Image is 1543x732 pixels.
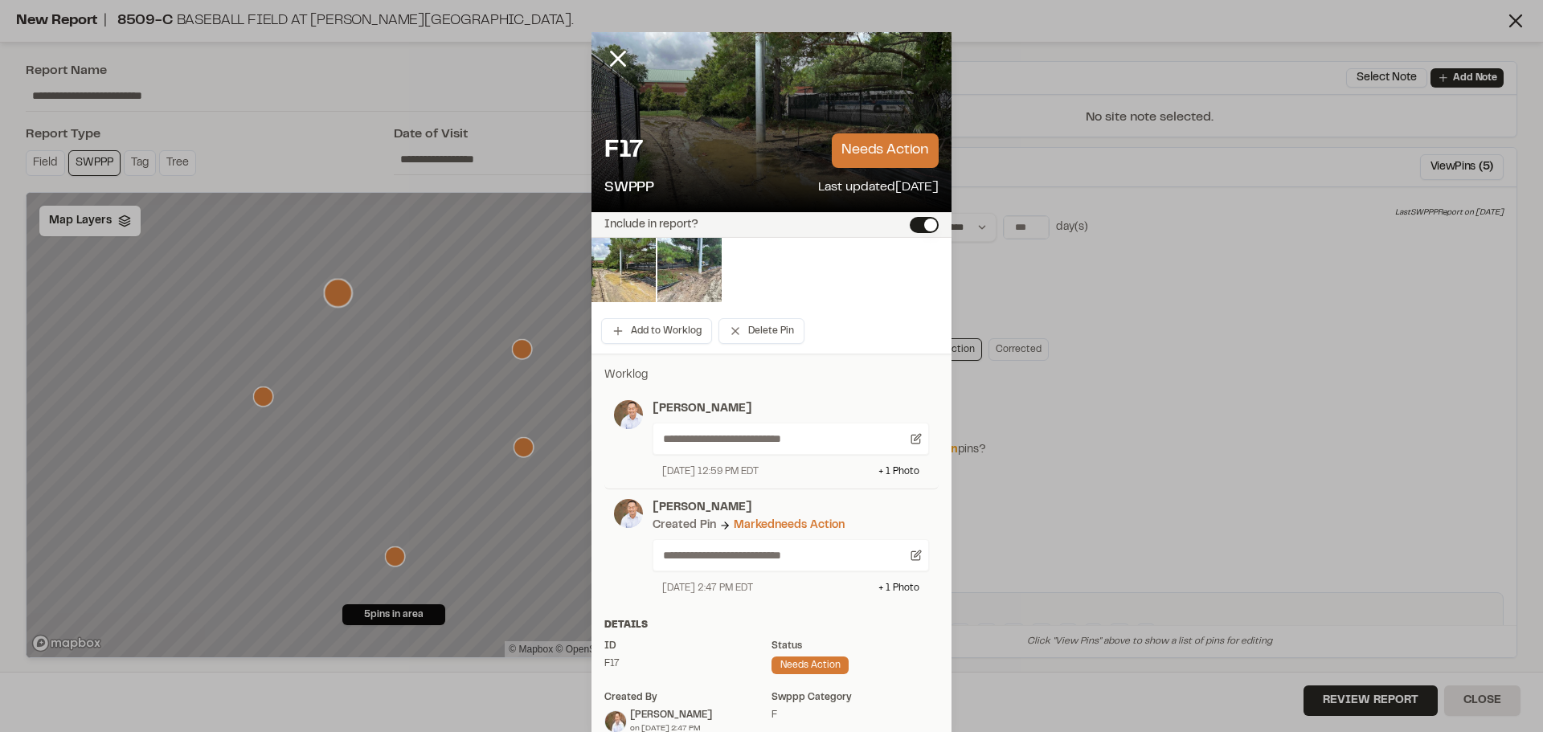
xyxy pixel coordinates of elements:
[771,690,939,705] div: swppp category
[653,400,929,418] p: [PERSON_NAME]
[604,135,644,167] p: F17
[604,618,939,632] div: Details
[878,464,919,479] div: + 1 Photo
[653,499,929,517] p: [PERSON_NAME]
[832,133,939,168] p: needs action
[734,517,845,534] div: Marked needs action
[604,366,939,384] p: Worklog
[771,708,939,722] div: F
[662,581,753,595] div: [DATE] 2:47 PM EDT
[604,219,698,231] label: Include in report?
[818,178,939,199] p: Last updated [DATE]
[614,499,643,528] img: photo
[604,178,654,199] p: SWPPP
[604,656,771,671] div: F17
[604,690,771,705] div: Created by
[718,318,804,344] button: Delete Pin
[771,639,939,653] div: Status
[653,517,716,534] div: Created Pin
[771,656,849,674] div: needs action
[605,711,626,732] img: Tommy Huang
[878,581,919,595] div: + 1 Photo
[630,708,712,722] div: [PERSON_NAME]
[601,318,712,344] button: Add to Worklog
[657,238,722,302] img: file
[604,639,771,653] div: ID
[591,238,656,302] img: file
[614,400,643,429] img: photo
[662,464,759,479] div: [DATE] 12:59 PM EDT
